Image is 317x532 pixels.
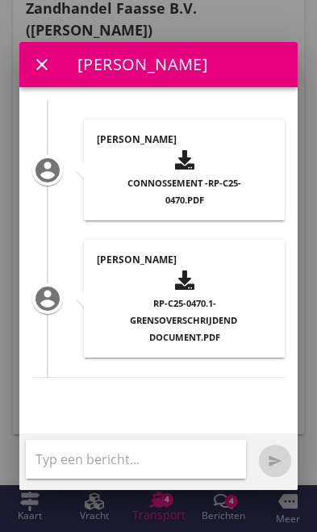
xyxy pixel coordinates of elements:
[28,151,67,190] i: account_circle
[28,279,67,318] i: account_circle
[32,55,52,74] i: close
[97,267,272,345] button: RP-C25-0470.1-Grensoverschrijdend document.pdf
[127,177,241,206] span: Connossement -RP-C25-0470.pdf
[97,253,272,267] h4: [PERSON_NAME]
[97,132,272,147] h4: [PERSON_NAME]
[77,52,208,77] div: [PERSON_NAME]
[97,147,272,207] button: Connossement -RP-C25-0470.pdf
[35,446,236,472] input: Typ een bericht...
[130,297,240,343] span: RP-C25-0470.1-Grensoverschrijdend document.pdf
